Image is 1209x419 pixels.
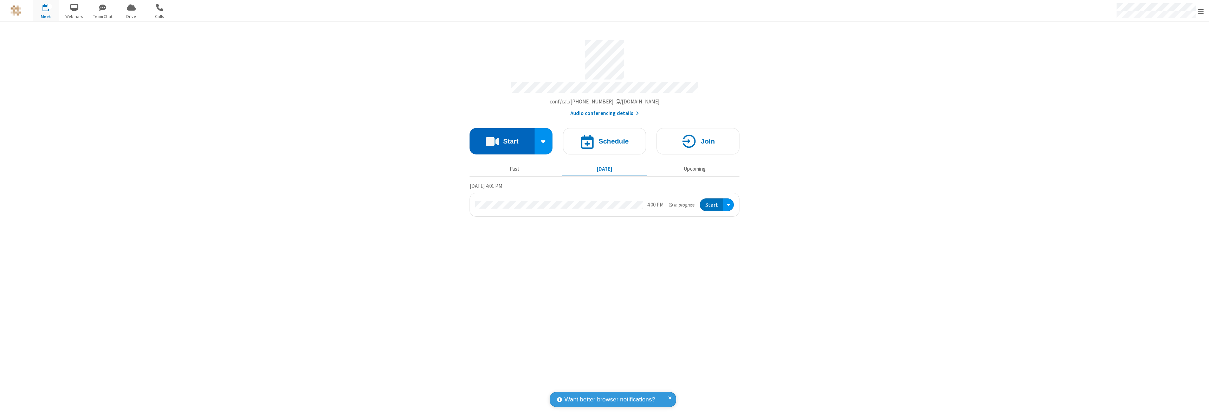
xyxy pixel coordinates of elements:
img: QA Selenium DO NOT DELETE OR CHANGE [11,5,21,16]
button: Start [470,128,535,154]
span: Calls [147,13,173,20]
div: Open menu [723,198,734,211]
span: Webinars [61,13,88,20]
h4: Start [503,138,518,145]
button: [DATE] [562,162,647,176]
button: Join [657,128,739,154]
div: 1 [47,4,52,9]
button: Upcoming [652,162,737,176]
span: [DATE] 4:01 PM [470,183,502,189]
button: Schedule [563,128,646,154]
h4: Join [701,138,715,145]
section: Account details [470,35,739,118]
span: Want better browser notifications? [564,395,655,404]
span: Copy my meeting room link [550,98,660,105]
div: 4:00 PM [647,201,664,209]
span: Meet [33,13,59,20]
em: in progress [669,202,694,208]
section: Today's Meetings [470,182,739,217]
button: Audio conferencing details [570,109,639,118]
span: Team Chat [90,13,116,20]
button: Start [700,198,723,211]
button: Past [472,162,557,176]
h4: Schedule [599,138,629,145]
iframe: Chat [1191,401,1204,414]
span: Drive [118,13,144,20]
div: Start conference options [535,128,553,154]
button: Copy my meeting room linkCopy my meeting room link [550,98,660,106]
